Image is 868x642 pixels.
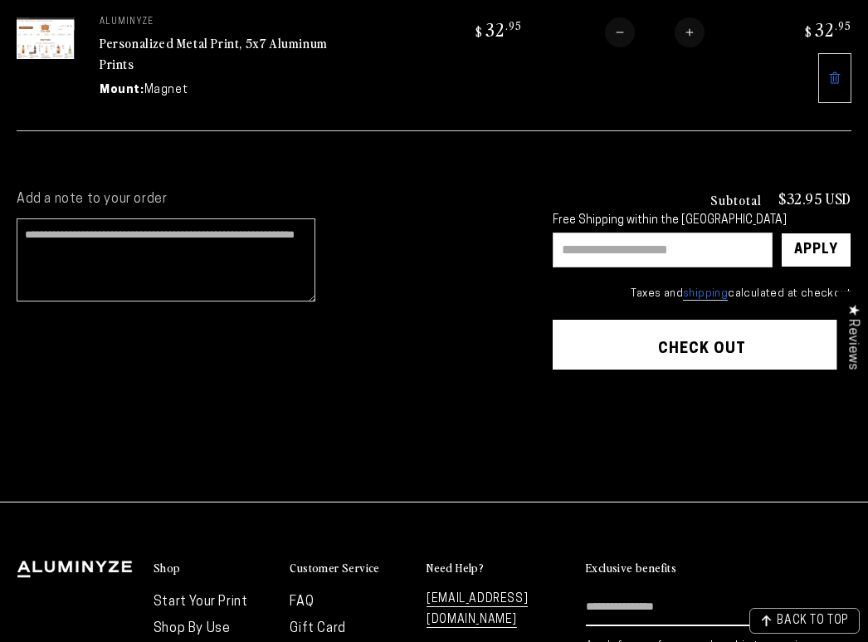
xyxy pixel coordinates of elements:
button: Check out [553,320,851,370]
summary: Shop [154,561,274,576]
a: Gift Card [290,622,345,635]
label: Add a note to your order [17,191,519,208]
bdi: 32 [802,17,851,41]
sup: .95 [505,18,522,32]
a: Shop By Use [154,622,231,635]
p: aluminyze [100,17,349,27]
h2: Need Help? [427,561,484,576]
sup: .95 [835,18,851,32]
span: BACK TO TOP [777,615,849,627]
button: Subscribe [824,589,835,639]
div: Click to open Judge.me floating reviews tab [836,291,868,383]
div: Apply [794,233,838,267]
dt: Mount: [100,81,144,99]
p: $32.95 USD [778,191,851,206]
h2: Customer Service [290,561,379,576]
a: shipping [683,288,728,301]
a: FAQ [290,595,314,609]
a: [EMAIL_ADDRESS][DOMAIN_NAME] [427,593,528,628]
small: Taxes and calculated at checkout [553,286,851,302]
span: $ [475,23,483,40]
dd: Magnet [144,81,188,99]
summary: Customer Service [290,561,410,576]
img: 5"x7" Rectangle White Glossy Aluminyzed Photo [17,17,75,59]
a: Remove 5"x7" Rectangle White Glossy Aluminyzed Photo [818,53,851,103]
a: Start Your Print [154,595,248,609]
bdi: 32 [473,17,522,41]
a: Personalized Metal Print, 5x7 Aluminum Prints [100,33,328,73]
h2: Shop [154,561,181,576]
span: $ [805,23,812,40]
h2: Exclusive benefits [586,561,676,576]
summary: Need Help? [427,561,547,576]
div: Free Shipping within the [GEOGRAPHIC_DATA] [553,214,851,228]
input: Quantity for Personalized Metal Print, 5x7 Aluminum Prints [635,17,675,47]
summary: Exclusive benefits [586,561,851,576]
iframe: PayPal-paypal [553,402,851,439]
h3: Subtotal [710,193,762,206]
